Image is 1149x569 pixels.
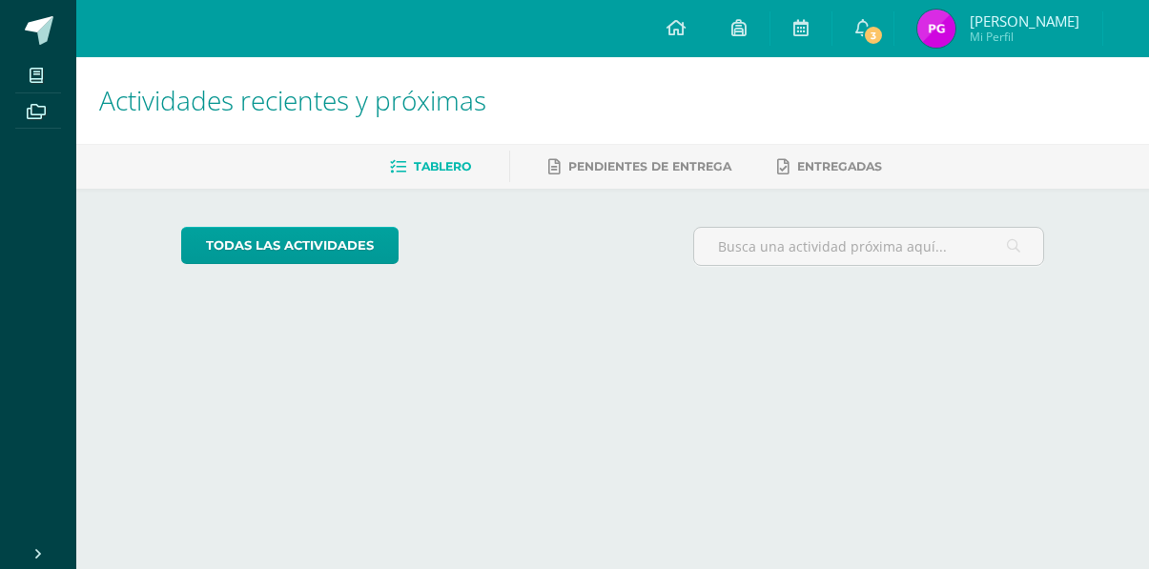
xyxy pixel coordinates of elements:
[694,228,1043,265] input: Busca una actividad próxima aquí...
[181,227,399,264] a: todas las Actividades
[970,29,1079,45] span: Mi Perfil
[99,82,486,118] span: Actividades recientes y próximas
[414,159,471,173] span: Tablero
[863,25,884,46] span: 3
[568,159,731,173] span: Pendientes de entrega
[777,152,882,182] a: Entregadas
[797,159,882,173] span: Entregadas
[390,152,471,182] a: Tablero
[970,11,1079,30] span: [PERSON_NAME]
[917,10,955,48] img: 449fa3c28cd95f5637d4cfbcb78d3c35.png
[548,152,731,182] a: Pendientes de entrega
